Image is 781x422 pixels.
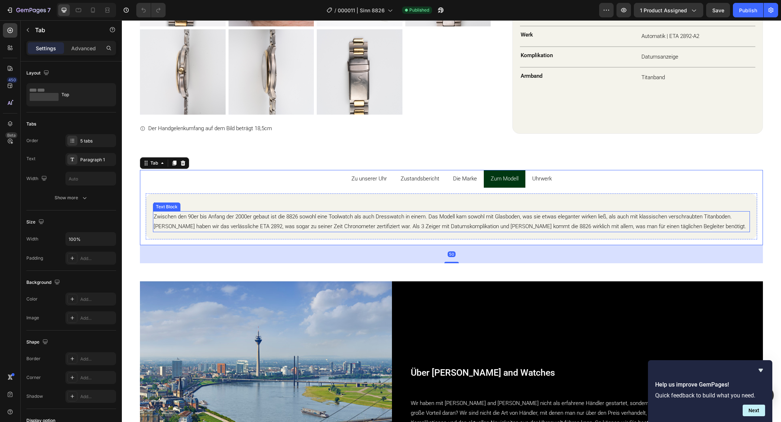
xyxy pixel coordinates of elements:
div: Add... [80,356,114,362]
div: 5 tabs [80,138,114,144]
p: Zu unserer Uhr [230,154,265,163]
div: Padding [26,255,43,261]
div: Add... [80,255,114,262]
div: Add... [80,375,114,381]
p: Tab [35,26,97,34]
p: Zustandsbericht [279,154,317,163]
div: Text [26,155,35,162]
div: Publish [739,7,757,14]
span: Published [409,7,429,13]
div: Width [26,174,48,184]
div: Rich Text Editor. Editing area: main [229,153,266,165]
div: Corner [26,374,41,381]
button: Hide survey [756,366,765,375]
div: Order [26,137,38,144]
p: Titanband [520,52,633,62]
input: Auto [66,172,116,185]
div: Size [26,217,46,227]
div: Color [26,296,38,302]
p: Zwischen den 90er bis Anfang der 2000er gebaut ist die 8826 sowohl eine Toolwatch als auch Dressw... [32,192,627,211]
div: Top [61,86,106,103]
span: 000011 | Sinn 8826 [338,7,385,14]
div: Background [26,278,61,287]
div: 50 [326,231,334,237]
div: Border [26,355,40,362]
p: Quick feedback to build what you need. [655,392,765,399]
div: Shape [26,337,50,347]
div: Undo/Redo [136,3,166,17]
div: Rich Text Editor. Editing area: main [409,153,431,165]
button: Save [706,3,730,17]
div: Shadow [26,393,43,400]
div: Add... [80,296,114,303]
div: Paragraph 1 [80,157,114,163]
input: Auto [66,233,116,246]
button: 7 [3,3,54,17]
p: Advanced [71,44,96,52]
div: Add... [80,393,114,400]
button: Next question [743,405,765,416]
div: Layout [26,68,51,78]
div: Beta [5,132,17,138]
button: Show more [26,191,116,204]
h2: Armband [398,52,513,60]
h2: Die 8826 [31,180,628,189]
div: 450 [7,77,17,83]
h2: Komplikation [398,31,513,40]
p: Die Marke [331,154,355,163]
p: Settings [36,44,56,52]
p: Uhrwerk [410,154,430,163]
p: 7 [47,6,51,14]
div: Width [26,236,38,242]
div: Rich Text Editor. Editing area: main [368,153,398,165]
div: Add... [80,315,114,321]
div: Text Block [33,183,57,190]
div: Tabs [26,121,36,127]
div: Tab [27,140,38,146]
p: Datumsanzeige [520,32,633,42]
iframe: Design area [122,20,781,422]
h2: Help us improve GemPages! [655,380,765,389]
span: Save [712,7,724,13]
button: 1 product assigned [634,3,703,17]
h2: Über [PERSON_NAME] and Watches [288,346,641,359]
p: Zum Modell [369,154,397,163]
div: Rich Text Editor. Editing area: main [278,153,319,165]
button: Publish [733,3,763,17]
div: Rich Text Editor. Editing area: main [330,153,356,165]
div: Help us improve GemPages! [655,366,765,416]
div: Image [26,315,39,321]
span: 1 product assigned [640,7,687,14]
span: / [334,7,336,14]
div: Show more [55,194,88,201]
